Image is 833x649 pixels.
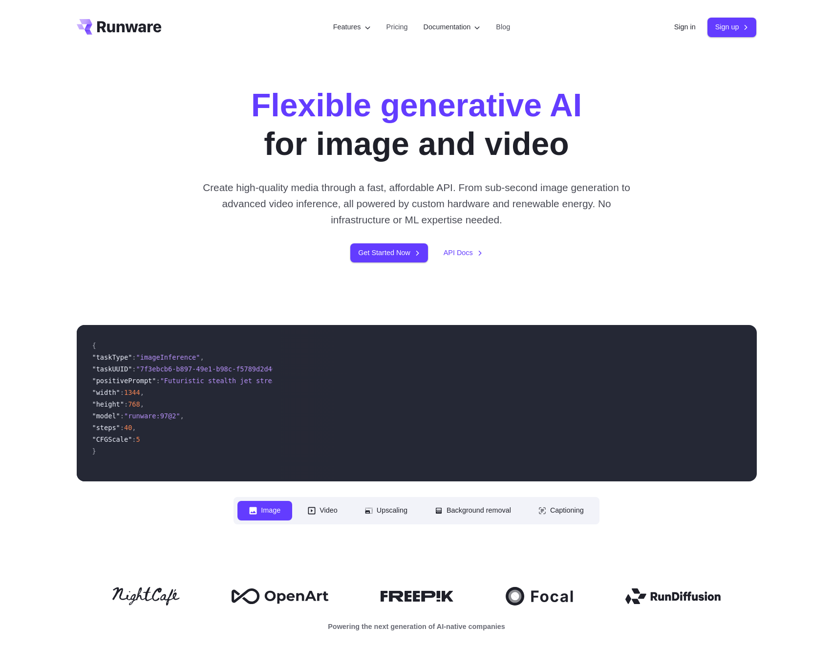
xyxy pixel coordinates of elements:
[124,389,140,396] span: 1344
[128,400,140,408] span: 768
[92,435,132,443] span: "CFGScale"
[92,377,156,385] span: "positivePrompt"
[120,412,124,420] span: :
[444,247,483,259] a: API Docs
[136,435,140,443] span: 5
[132,365,136,373] span: :
[496,22,510,33] a: Blog
[77,19,162,35] a: Go to /
[140,400,144,408] span: ,
[124,412,180,420] span: "runware:97@2"
[77,621,757,632] p: Powering the next generation of AI-native companies
[353,501,419,520] button: Upscaling
[423,501,523,520] button: Background removal
[124,424,132,432] span: 40
[674,22,696,33] a: Sign in
[199,179,634,228] p: Create high-quality media through a fast, affordable API. From sub-second image generation to adv...
[424,22,481,33] label: Documentation
[386,22,408,33] a: Pricing
[156,377,160,385] span: :
[136,353,200,361] span: "imageInference"
[92,424,120,432] span: "steps"
[527,501,596,520] button: Captioning
[92,400,124,408] span: "height"
[92,447,96,455] span: }
[92,412,120,420] span: "model"
[92,342,96,349] span: {
[120,424,124,432] span: :
[160,377,524,385] span: "Futuristic stealth jet streaking through a neon-lit cityscape with glowing purple exhaust"
[132,353,136,361] span: :
[200,353,204,361] span: ,
[237,501,292,520] button: Image
[350,243,427,262] a: Get Started Now
[132,424,136,432] span: ,
[92,353,132,361] span: "taskType"
[707,18,757,37] a: Sign up
[296,501,349,520] button: Video
[140,389,144,396] span: ,
[333,22,371,33] label: Features
[136,365,288,373] span: "7f3ebcb6-b897-49e1-b98c-f5789d2d40d7"
[92,365,132,373] span: "taskUUID"
[251,86,582,164] h1: for image and video
[124,400,128,408] span: :
[120,389,124,396] span: :
[132,435,136,443] span: :
[251,87,582,123] strong: Flexible generative AI
[92,389,120,396] span: "width"
[180,412,184,420] span: ,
